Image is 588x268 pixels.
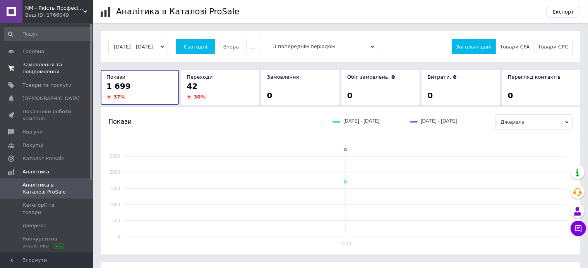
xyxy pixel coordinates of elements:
[22,48,44,55] span: Головна
[176,39,216,54] button: Сьогодні
[25,5,83,12] span: NM - Якість Професіоналів
[500,44,530,50] span: Товари CPA
[22,61,72,75] span: Замовлення та повідомлення
[22,95,80,102] span: [DEMOGRAPHIC_DATA]
[452,39,496,54] button: Загальні дані
[215,39,247,54] button: Вчора
[187,81,197,91] span: 42
[427,74,457,80] span: Витрати, ₴
[113,94,125,100] span: 37 %
[247,39,260,54] button: ...
[108,39,168,54] button: [DATE] - [DATE]
[268,39,378,54] span: З попереднім періодом
[427,91,433,100] span: 0
[508,74,561,80] span: Перегляд контактів
[110,154,120,159] text: 2500
[571,221,586,236] button: Чат з покупцем
[184,44,207,50] span: Сьогодні
[547,6,581,17] button: Експорт
[22,168,49,175] span: Аналітика
[22,202,72,216] span: Категорії та товари
[22,142,43,149] span: Покупці
[110,202,120,207] text: 1000
[339,241,351,246] text: 12.10
[110,186,120,191] text: 1500
[267,74,299,80] span: Замовлення
[267,91,273,100] span: 0
[223,44,239,50] span: Вчора
[553,9,574,15] span: Експорт
[112,218,120,223] text: 500
[106,74,125,80] span: Покази
[22,182,72,195] span: Аналітика в Каталозі ProSale
[495,114,573,130] span: Джерела
[194,94,206,100] span: 30 %
[22,155,64,162] span: Каталог ProSale
[22,82,72,89] span: Товари та послуги
[110,169,120,175] text: 2000
[534,39,573,54] button: Товари CPC
[25,12,93,19] div: Ваш ID: 1766049
[495,39,534,54] button: Товари CPA
[347,91,353,100] span: 0
[508,91,513,100] span: 0
[117,234,120,240] text: 0
[22,235,72,249] span: Конкурентна аналітика
[22,222,46,229] span: Джерела
[22,108,72,122] span: Показники роботи компанії
[347,74,395,80] span: Обіг замовлень, ₴
[538,44,568,50] span: Товари CPC
[106,81,131,91] span: 1 699
[456,44,492,50] span: Загальні дані
[4,27,96,41] input: Пошук
[251,44,255,50] span: ...
[108,118,132,126] span: Покази
[116,7,239,16] h1: Аналітика в Каталозі ProSale
[22,128,43,135] span: Відгуки
[187,74,213,80] span: Переходи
